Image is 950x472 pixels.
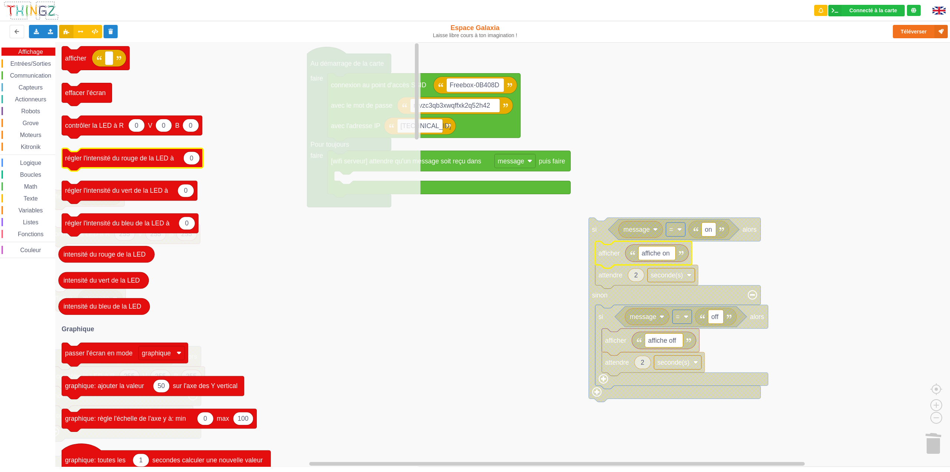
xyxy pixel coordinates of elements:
[642,249,670,257] text: affiche on
[641,359,645,366] text: 2
[14,96,47,102] span: Actionneurs
[152,456,263,464] text: secondes calculer une nouvelle valeur
[498,157,524,165] text: message
[173,382,237,390] text: sur l'axe des Y vertical
[65,456,125,464] text: graphique: toutes les
[19,247,42,253] span: Couleur
[65,89,105,97] text: effacer l'écran
[190,154,193,162] text: 0
[9,61,52,67] span: Entrées/Sorties
[17,84,44,91] span: Capteurs
[599,249,620,257] text: afficher
[391,24,560,39] div: Espace Galaxia
[23,183,39,190] span: Math
[400,122,451,130] text: [TECHNICAL_ID]
[711,313,718,320] text: off
[539,157,565,165] text: puis faire
[65,122,124,129] text: contrôler la LED à R
[828,5,905,16] div: Ta base fonctionne bien !
[17,49,44,55] span: Affichage
[599,313,603,320] text: si
[217,415,229,422] text: max
[450,81,499,89] text: Freebox-0B408D
[933,7,946,14] img: gb.png
[634,271,638,279] text: 2
[22,120,40,126] span: Grove
[9,72,52,79] span: Communication
[605,336,626,344] text: afficher
[331,81,426,89] text: connexion au point d'accès SSID
[65,55,86,62] text: afficher
[651,271,683,279] text: seconde(s)
[19,172,42,178] span: Boucles
[391,32,560,39] div: Laisse libre cours à ton imagination !
[63,303,141,310] text: intensité du bleu de la LED
[676,313,679,320] text: =
[65,219,170,227] text: régler l'intensité du bleu de la LED à
[65,382,144,390] text: graphique: ajouter la valeur
[20,108,41,114] span: Robots
[3,1,59,20] img: thingz_logo.png
[158,382,165,390] text: 50
[65,349,132,357] text: passer l'écran en mode
[203,415,207,422] text: 0
[605,359,629,366] text: attendre
[413,102,490,109] text: mvzc3qb3xwqffxk2q52h42
[142,349,171,357] text: graphique
[20,144,42,150] span: Kitronik
[63,251,145,258] text: intensité du rouge de la LED
[669,226,673,233] text: =
[65,154,174,162] text: régler l'intensité du rouge de la LED à
[599,271,622,279] text: attendre
[185,219,189,227] text: 0
[22,219,40,225] span: Listes
[148,122,153,129] text: V
[184,187,188,194] text: 0
[743,226,757,233] text: alors
[65,415,186,422] text: graphique: règle l'échelle de l'axe y à: min
[19,160,42,166] span: Logique
[162,122,166,129] text: 0
[189,122,193,129] text: 0
[592,226,597,233] text: si
[705,226,712,233] text: on
[17,231,45,237] span: Fonctions
[657,359,689,366] text: seconde(s)
[19,132,43,138] span: Moteurs
[893,25,948,38] button: Téléverser
[630,313,656,320] text: message
[62,325,94,333] text: Graphique
[139,456,143,464] text: 1
[22,195,39,202] span: Texte
[849,8,897,13] div: Connecté à la carte
[135,122,138,129] text: 0
[63,277,140,284] text: intensité du vert de la LED
[907,5,921,16] div: Tu es connecté au serveur de création de Thingz
[175,122,180,129] text: B
[648,336,677,344] text: affiche off
[65,187,168,194] text: régler l'intensité du vert de la LED à
[750,313,764,320] text: alors
[623,226,650,233] text: message
[17,207,44,214] span: Variables
[237,415,249,422] text: 100
[592,292,607,299] text: sinon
